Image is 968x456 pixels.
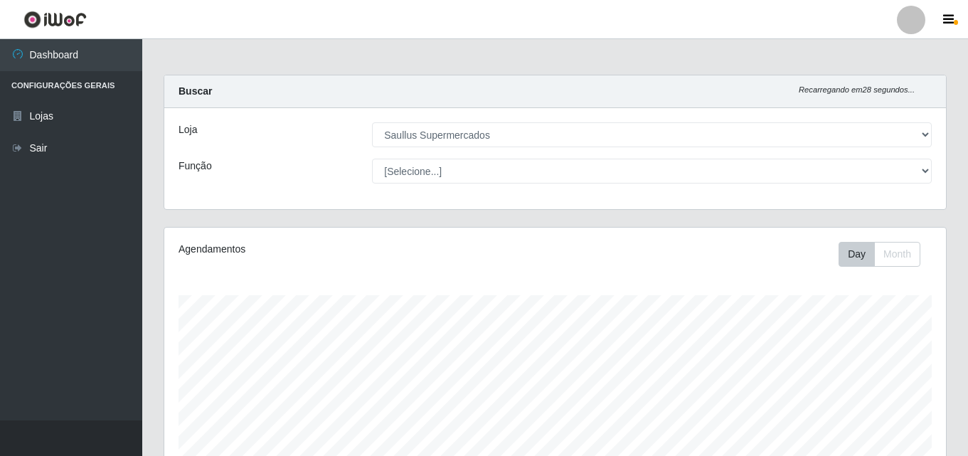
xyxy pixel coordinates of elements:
[874,242,920,267] button: Month
[839,242,920,267] div: First group
[179,85,212,97] strong: Buscar
[179,242,480,257] div: Agendamentos
[839,242,932,267] div: Toolbar with button groups
[179,159,212,174] label: Função
[23,11,87,28] img: CoreUI Logo
[799,85,915,94] i: Recarregando em 28 segundos...
[179,122,197,137] label: Loja
[839,242,875,267] button: Day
